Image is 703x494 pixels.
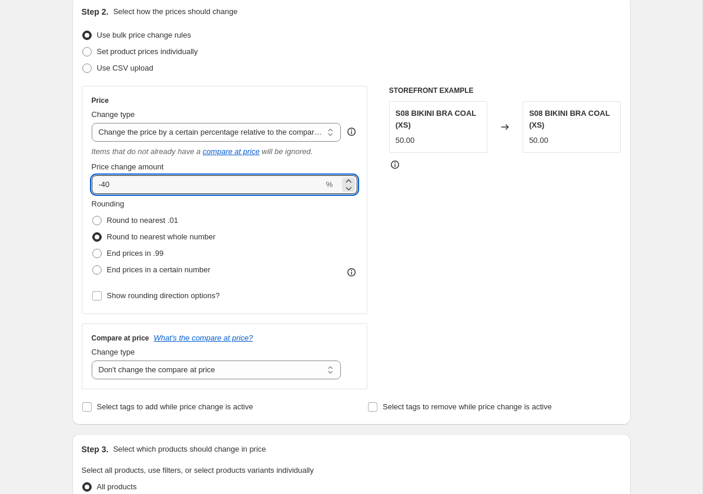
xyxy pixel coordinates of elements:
h6: STOREFRONT EXAMPLE [389,86,621,95]
h2: Step 3. [82,443,109,455]
span: Price change amount [92,162,164,171]
span: Select tags to add while price change is active [97,402,253,411]
span: Change type [92,110,135,119]
span: Round to nearest .01 [107,216,178,225]
i: will be ignored. [262,147,313,156]
span: End prices in a certain number [107,265,210,274]
span: End prices in .99 [107,249,164,258]
h3: Price [92,96,109,105]
span: Use CSV upload [97,64,153,72]
span: Set product prices individually [97,47,198,56]
button: What's the compare at price? [154,333,253,342]
span: Show rounding direction options? [107,291,220,300]
span: Select tags to remove while price change is active [383,402,552,411]
span: Round to nearest whole number [107,232,216,241]
div: 50.00 [529,135,548,146]
h3: Compare at price [92,333,149,343]
div: help [346,126,357,138]
span: Select all products, use filters, or select products variants individually [82,466,314,475]
p: Select how the prices should change [113,6,237,18]
span: All products [97,482,137,491]
span: S08 BIKINI BRA COAL (XS) [529,109,610,129]
h2: Step 2. [82,6,109,18]
div: 50.00 [396,135,415,146]
span: S08 BIKINI BRA COAL (XS) [396,109,476,129]
span: Change type [92,348,135,356]
span: Rounding [92,199,125,208]
span: % [326,180,333,189]
p: Select which products should change in price [113,443,266,455]
input: -20 [92,175,324,194]
span: Use bulk price change rules [97,31,191,39]
i: Items that do not already have a [92,147,201,156]
button: compare at price [203,147,260,156]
